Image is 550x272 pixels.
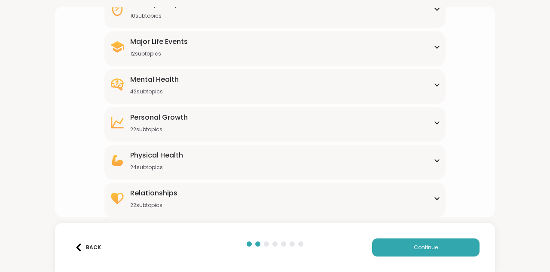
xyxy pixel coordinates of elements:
[130,164,183,171] div: 24 subtopics
[130,74,179,85] div: Mental Health
[75,244,101,251] div: Back
[130,202,177,209] div: 22 subtopics
[130,12,220,19] div: 10 subtopics
[130,37,188,47] div: Major Life Events
[130,88,179,95] div: 42 subtopics
[130,126,188,133] div: 22 subtopics
[130,50,188,57] div: 12 subtopics
[130,112,188,123] div: Personal Growth
[70,238,105,257] button: Back
[372,238,480,257] button: Continue
[130,150,183,161] div: Physical Health
[414,244,438,251] span: Continue
[130,188,177,198] div: Relationships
